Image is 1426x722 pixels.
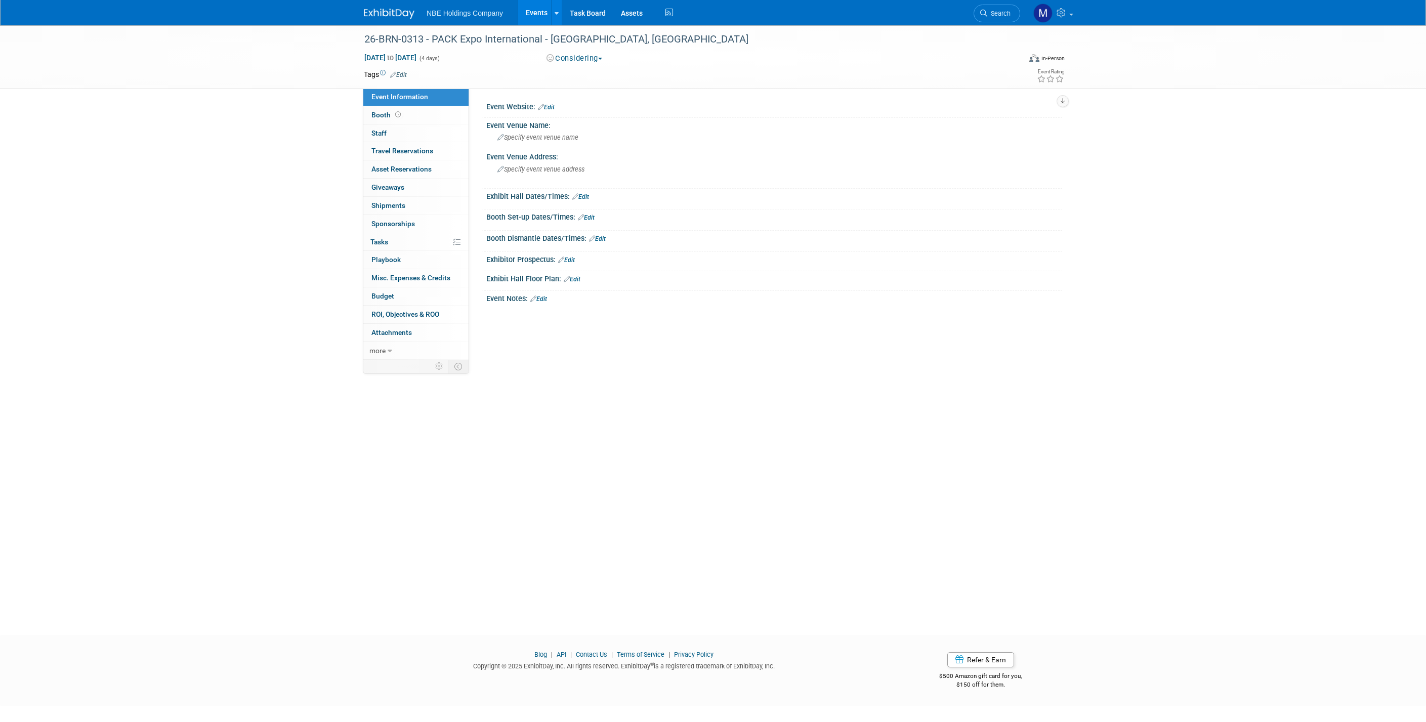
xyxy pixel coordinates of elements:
span: Misc. Expenses & Credits [371,274,450,282]
a: Staff [363,124,469,142]
div: Event Notes: [486,291,1062,304]
span: Booth not reserved yet [393,111,403,118]
span: Event Information [371,93,428,101]
a: Shipments [363,197,469,215]
span: Specify event venue name [497,134,578,141]
a: Edit [558,257,575,264]
img: ExhibitDay [364,9,414,19]
div: Event Website: [486,99,1062,112]
a: Edit [538,104,555,111]
a: Tasks [363,233,469,251]
span: NBE Holdings Company [427,9,503,17]
span: | [666,651,673,658]
span: [DATE] [DATE] [364,53,417,62]
span: Search [987,10,1011,17]
a: Blog [534,651,547,658]
a: Sponsorships [363,215,469,233]
a: Edit [390,71,407,78]
a: Edit [530,295,547,303]
a: Budget [363,287,469,305]
a: ROI, Objectives & ROO [363,306,469,323]
div: Booth Set-up Dates/Times: [486,209,1062,223]
td: Tags [364,69,407,79]
span: Specify event venue address [497,165,584,173]
span: Booth [371,111,403,119]
span: to [386,54,395,62]
a: Edit [589,235,606,242]
div: Exhibit Hall Dates/Times: [486,189,1062,202]
button: Considering [543,53,606,64]
a: Playbook [363,251,469,269]
div: Event Format [960,53,1065,68]
a: API [557,651,566,658]
a: Privacy Policy [674,651,714,658]
a: Booth [363,106,469,124]
span: more [369,347,386,355]
span: Budget [371,292,394,300]
a: Misc. Expenses & Credits [363,269,469,287]
span: | [549,651,555,658]
img: Format-Inperson.png [1029,54,1039,62]
a: Terms of Service [617,651,664,658]
a: Edit [578,214,595,221]
a: Giveaways [363,179,469,196]
td: Personalize Event Tab Strip [431,360,448,373]
a: Search [974,5,1020,22]
span: Tasks [370,238,388,246]
span: Giveaways [371,183,404,191]
span: Sponsorships [371,220,415,228]
a: more [363,342,469,360]
a: Contact Us [576,651,607,658]
div: Booth Dismantle Dates/Times: [486,231,1062,244]
span: Playbook [371,256,401,264]
span: Travel Reservations [371,147,433,155]
span: Staff [371,129,387,137]
sup: ® [650,661,654,667]
div: 26-BRN-0313 - PACK Expo International - [GEOGRAPHIC_DATA], [GEOGRAPHIC_DATA] [361,30,1005,49]
div: Event Rating [1037,69,1064,74]
span: Attachments [371,328,412,336]
span: ROI, Objectives & ROO [371,310,439,318]
div: Event Venue Name: [486,118,1062,131]
div: Exhibitor Prospectus: [486,252,1062,265]
a: Edit [572,193,589,200]
div: Exhibit Hall Floor Plan: [486,271,1062,284]
a: Event Information [363,88,469,106]
span: Shipments [371,201,405,209]
img: Morgan Goddard [1033,4,1053,23]
a: Refer & Earn [947,652,1014,667]
span: (4 days) [418,55,440,62]
a: Asset Reservations [363,160,469,178]
span: | [568,651,574,658]
span: Asset Reservations [371,165,432,173]
div: $500 Amazon gift card for you, [899,665,1063,689]
a: Attachments [363,324,469,342]
a: Travel Reservations [363,142,469,160]
a: Edit [564,276,580,283]
div: Event Venue Address: [486,149,1062,162]
span: | [609,651,615,658]
div: In-Person [1041,55,1065,62]
div: $150 off for them. [899,681,1063,689]
div: Copyright © 2025 ExhibitDay, Inc. All rights reserved. ExhibitDay is a registered trademark of Ex... [364,659,884,671]
td: Toggle Event Tabs [448,360,469,373]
